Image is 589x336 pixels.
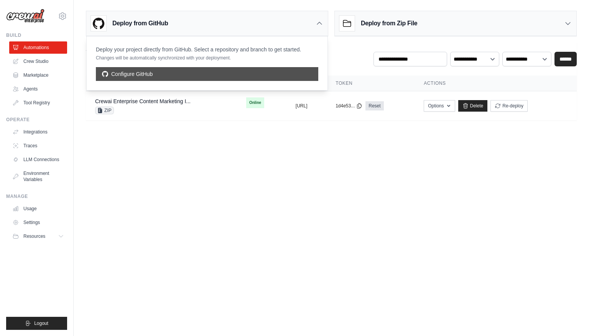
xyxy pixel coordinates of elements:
p: Changes will be automatically synchronized with your deployment. [96,55,301,61]
a: Crew Studio [9,55,67,68]
a: Environment Variables [9,167,67,186]
span: Resources [23,233,45,239]
a: Usage [9,203,67,215]
h2: Automations Live [86,43,257,53]
img: Logo [6,9,44,23]
h3: Deploy from GitHub [112,19,168,28]
span: ZIP [95,107,114,114]
span: Logout [34,320,48,326]
button: Logout [6,317,67,330]
a: Delete [458,100,488,112]
a: Reset [365,101,383,110]
th: Token [326,76,415,91]
span: Online [246,97,264,108]
a: Automations [9,41,67,54]
button: Options [424,100,455,112]
a: Agents [9,83,67,95]
p: Deploy your project directly from GitHub. Select a repository and branch to get started. [96,46,301,53]
a: Crewai Enterprise Content Marketing I... [95,98,191,104]
th: Actions [415,76,577,91]
a: Settings [9,216,67,229]
a: Configure GitHub [96,67,318,81]
a: Marketplace [9,69,67,81]
div: Manage [6,193,67,199]
a: Traces [9,140,67,152]
button: Resources [9,230,67,242]
h3: Deploy from Zip File [361,19,417,28]
p: Manage and monitor your active crew automations from this dashboard. [86,53,257,61]
div: Operate [6,117,67,123]
th: Crew [86,76,237,91]
a: Integrations [9,126,67,138]
button: 1d4e53... [336,103,362,109]
img: GitHub Logo [91,16,106,31]
a: Tool Registry [9,97,67,109]
button: Re-deploy [490,100,528,112]
div: Build [6,32,67,38]
a: LLM Connections [9,153,67,166]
